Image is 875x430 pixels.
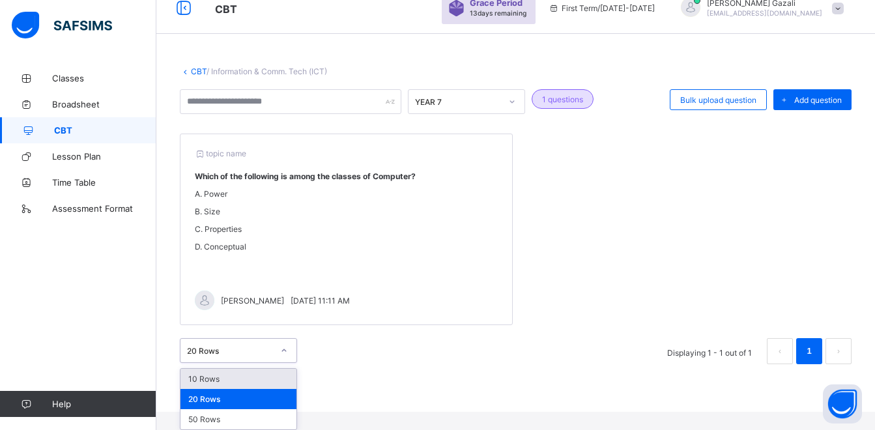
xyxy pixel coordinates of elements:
div: 20 Rows [180,389,296,409]
span: Bulk upload question [680,95,756,105]
span: [PERSON_NAME] [221,296,284,306]
span: session/term information [549,3,655,13]
span: Assessment Format [52,203,156,214]
div: 10 Rows [180,369,296,389]
p: B. Size [195,207,498,216]
span: [DATE] 11:11 AM [291,296,350,306]
p: D. Conceptual [195,242,498,251]
img: safsims [12,12,112,39]
li: 1 [796,338,822,364]
span: / Information & Comm. Tech (ICT) [207,66,327,76]
li: 上一页 [767,338,793,364]
a: CBT [191,66,207,76]
span: CBT [215,3,237,16]
button: next page [825,338,852,364]
div: YEAR 7 [415,97,501,107]
span: Broadsheet [52,99,156,109]
li: 下一页 [825,338,852,364]
div: 50 Rows [180,409,296,429]
span: Help [52,399,156,409]
span: Time Table [52,177,156,188]
strong: Which of the following is among the classes of Computer? [195,171,416,181]
div: 20 Rows [187,346,273,356]
span: 1 questions [542,94,583,104]
li: Displaying 1 - 1 out of 1 [657,338,762,364]
span: topic name [195,149,246,158]
a: 1 [803,343,815,360]
button: prev page [767,338,793,364]
button: Open asap [823,384,862,423]
p: C. Properties [195,224,498,234]
p: A. Power [195,189,498,199]
span: [EMAIL_ADDRESS][DOMAIN_NAME] [707,9,822,17]
span: CBT [54,125,156,136]
span: Classes [52,73,156,83]
span: Add question [794,95,842,105]
span: Lesson Plan [52,151,156,162]
span: 13 days remaining [470,9,526,17]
